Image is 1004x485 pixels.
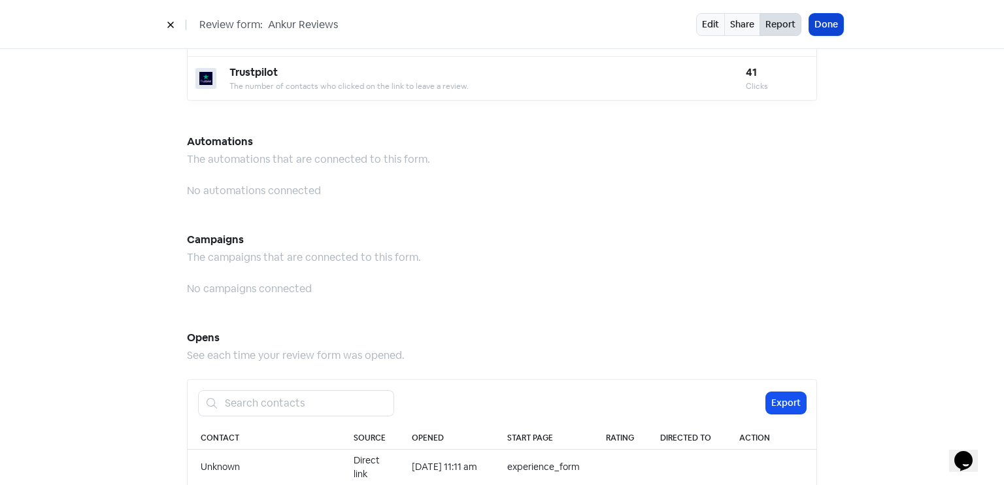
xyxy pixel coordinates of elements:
[647,427,726,450] th: Directed to
[187,348,817,363] div: See each time your review form was opened.
[341,449,399,485] td: Direct link
[724,13,760,36] a: Share
[746,65,757,79] b: 41
[494,427,593,450] th: Start page
[217,390,394,416] input: Search contacts
[949,433,991,472] iframe: chat widget
[187,132,817,152] h5: Automations
[760,13,801,36] button: Report
[199,17,263,33] span: Review form:
[593,427,647,450] th: Rating
[399,449,494,485] td: [DATE] 11:11 am
[187,152,817,167] div: The automations that are connected to this form.
[746,80,809,92] div: Clicks
[229,80,746,92] div: The number of contacts who clicked on the link to leave a review.
[766,392,806,414] button: Export
[494,449,593,485] td: experience_form
[187,281,817,297] div: No campaigns connected
[187,230,817,250] h5: Campaigns
[188,449,341,485] td: Unknown
[187,250,817,265] div: The campaigns that are connected to this form.
[187,183,817,199] div: No automations connected
[809,14,843,35] button: Done
[229,65,278,79] b: Trustpilot
[696,13,725,36] a: Edit
[341,427,399,450] th: Source
[726,427,816,450] th: Action
[188,427,341,450] th: Contact
[187,328,817,348] h5: Opens
[399,427,494,450] th: Opened
[199,72,212,85] img: trustpilot.png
